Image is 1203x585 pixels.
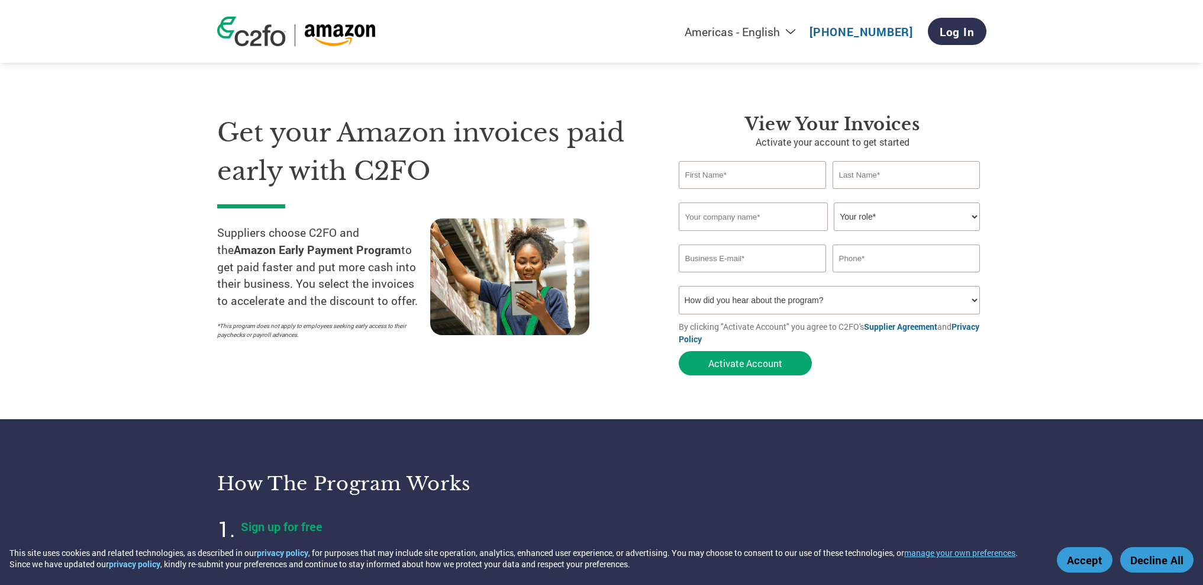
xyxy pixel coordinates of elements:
[217,17,286,46] img: c2fo logo
[430,218,589,335] img: supply chain worker
[904,547,1015,558] button: manage your own preferences
[679,161,827,189] input: First Name*
[679,245,827,272] input: Invalid Email format
[679,320,986,345] p: By clicking "Activate Account" you agree to C2FO's and
[833,190,981,198] div: Invalid last name or last name is too long
[679,190,827,198] div: Invalid first name or first name is too long
[304,24,376,46] img: Amazon
[234,242,401,257] strong: Amazon Early Payment Program
[679,232,981,240] div: Invalid company name or company name is too long
[809,24,913,39] a: [PHONE_NUMBER]
[679,202,828,231] input: Your company name*
[679,321,979,345] a: Privacy Policy
[217,472,587,496] h3: How the program works
[833,245,981,272] input: Phone*
[679,114,986,135] h3: View Your Invoices
[1120,547,1194,573] button: Decline All
[217,114,643,190] h1: Get your Amazon invoices paid early with C2FO
[679,351,812,375] button: Activate Account
[1057,547,1112,573] button: Accept
[833,274,981,281] div: Inavlid Phone Number
[928,18,986,45] a: Log In
[864,321,937,332] a: Supplier Agreement
[257,547,308,558] a: privacy policy
[9,547,1040,570] div: This site uses cookies and related technologies, as described in our , for purposes that may incl...
[679,274,827,281] div: Inavlid Email Address
[834,202,980,231] select: Title/Role
[679,135,986,149] p: Activate your account to get started
[241,519,537,534] h4: Sign up for free
[109,558,160,570] a: privacy policy
[217,322,418,339] p: *This program does not apply to employees seeking early access to their paychecks or payroll adva...
[217,224,430,310] p: Suppliers choose C2FO and the to get paid faster and put more cash into their business. You selec...
[833,161,981,189] input: Last Name*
